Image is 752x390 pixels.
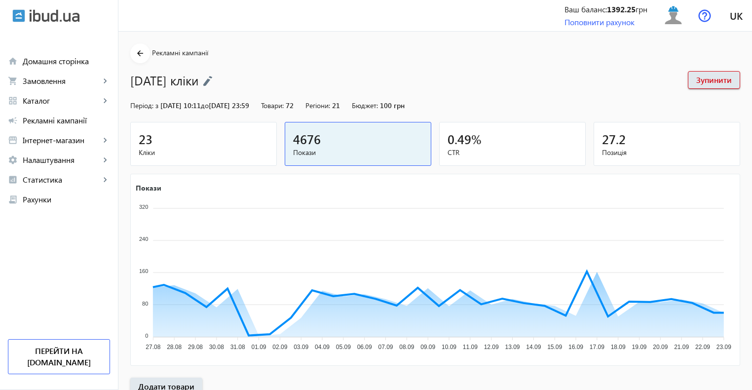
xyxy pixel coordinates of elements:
[23,56,110,66] span: Домашня сторінка
[136,183,161,192] text: Покази
[564,4,647,15] div: Ваш баланс: грн
[12,9,25,22] img: ibud.svg
[8,195,18,204] mat-icon: receipt_long
[471,131,482,147] span: %
[463,344,478,351] tspan: 11.09
[505,344,520,351] tspan: 13.09
[286,101,294,110] span: 72
[730,9,743,22] span: uk
[23,175,100,185] span: Статистика
[146,344,160,351] tspan: 27.08
[662,4,684,27] img: user.svg
[293,148,423,157] span: Покази
[160,101,249,110] span: [DATE] 10:11 [DATE] 23:59
[611,344,626,351] tspan: 18.09
[602,148,732,157] span: Позиція
[139,268,148,274] tspan: 160
[420,344,435,351] tspan: 09.09
[442,344,456,351] tspan: 10.09
[8,116,18,125] mat-icon: campaign
[23,116,110,125] span: Рекламні кампанії
[272,344,287,351] tspan: 02.09
[380,101,405,110] span: 100 грн
[100,175,110,185] mat-icon: keyboard_arrow_right
[130,101,158,110] span: Період: з
[251,344,266,351] tspan: 01.09
[139,236,148,242] tspan: 240
[448,131,471,147] span: 0.49
[230,344,245,351] tspan: 31.08
[590,344,604,351] tspan: 17.09
[602,131,626,147] span: 27.2
[23,135,100,145] span: Інтернет-магазин
[134,47,147,60] mat-icon: arrow_back
[293,131,321,147] span: 4676
[100,96,110,106] mat-icon: keyboard_arrow_right
[209,344,224,351] tspan: 30.08
[378,344,393,351] tspan: 07.09
[8,339,110,374] a: Перейти на [DOMAIN_NAME]
[399,344,414,351] tspan: 08.09
[688,71,740,89] button: Зупинити
[8,135,18,145] mat-icon: storefront
[100,135,110,145] mat-icon: keyboard_arrow_right
[352,101,378,110] span: Бюджет:
[139,131,152,147] span: 23
[526,344,541,351] tspan: 14.09
[139,204,148,210] tspan: 320
[564,17,635,27] a: Поповнити рахунок
[100,76,110,86] mat-icon: keyboard_arrow_right
[8,96,18,106] mat-icon: grid_view
[142,300,148,306] tspan: 80
[294,344,308,351] tspan: 03.09
[336,344,351,351] tspan: 05.09
[315,344,330,351] tspan: 04.09
[145,333,148,339] tspan: 0
[357,344,372,351] tspan: 06.09
[152,48,208,57] span: Рекламні кампанії
[167,344,182,351] tspan: 28.08
[261,101,284,110] span: Товари:
[23,76,100,86] span: Замовлення
[23,195,110,204] span: Рахунки
[23,155,100,165] span: Налаштування
[484,344,499,351] tspan: 12.09
[188,344,203,351] tspan: 29.08
[8,155,18,165] mat-icon: settings
[23,96,100,106] span: Каталог
[332,101,340,110] span: 21
[653,344,668,351] tspan: 20.09
[568,344,583,351] tspan: 16.09
[716,344,731,351] tspan: 23.09
[698,9,711,22] img: help.svg
[130,72,678,89] h1: [DATE] кліки
[305,101,330,110] span: Регіони:
[607,4,636,14] b: 1392.25
[8,76,18,86] mat-icon: shopping_cart
[8,175,18,185] mat-icon: analytics
[674,344,689,351] tspan: 21.09
[695,344,710,351] tspan: 22.09
[30,9,79,22] img: ibud_text.svg
[139,148,268,157] span: Кліки
[696,75,732,85] span: Зупинити
[100,155,110,165] mat-icon: keyboard_arrow_right
[448,148,577,157] span: CTR
[547,344,562,351] tspan: 15.09
[632,344,646,351] tspan: 19.09
[201,101,209,110] span: до
[8,56,18,66] mat-icon: home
